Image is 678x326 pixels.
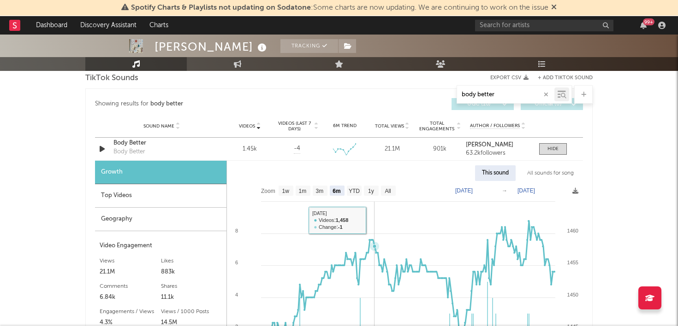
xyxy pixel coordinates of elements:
div: 901k [418,145,461,154]
a: Body Better [113,139,210,148]
text: 3m [316,188,324,194]
text: 1w [282,188,290,194]
button: 99+ [640,22,647,29]
a: Charts [143,16,175,35]
div: Geography [95,208,226,231]
span: -4 [294,144,300,153]
text: 1m [299,188,307,194]
div: 883k [161,267,222,278]
a: Dashboard [30,16,74,35]
div: 6.84k [100,292,161,303]
div: Growth [95,161,226,184]
div: Likes [161,256,222,267]
span: Total Engagements [418,121,456,132]
input: Search for artists [475,20,613,31]
div: 1.45k [228,145,271,154]
button: Export CSV [490,75,529,81]
div: Top Videos [95,184,226,208]
span: Official ( 0 ) [527,101,569,107]
span: Dismiss [551,4,557,12]
input: Search by song name or URL [457,91,554,99]
div: All sounds for song [520,165,581,181]
div: Showing results for [95,98,339,110]
div: 6M Trend [323,122,366,129]
div: 63.2k followers [466,150,530,157]
div: Shares [161,281,222,292]
div: Engagements / Views [100,306,161,317]
a: [PERSON_NAME] [466,142,530,148]
text: 8 [235,228,238,233]
button: + Add TikTok Sound [529,76,593,81]
button: Tracking [280,39,338,53]
div: Views [100,256,161,267]
span: Spotify Charts & Playlists not updating on Sodatone [131,4,311,12]
div: Views / 1000 Posts [161,306,222,317]
text: 6 [235,260,238,265]
text: 4 [235,292,238,297]
div: Video Engagement [100,240,222,251]
text: All [385,188,391,194]
strong: [PERSON_NAME] [466,142,513,148]
div: [PERSON_NAME] [155,39,269,54]
text: YTD [349,188,360,194]
text: 1450 [567,292,578,297]
div: 11.1k [161,292,222,303]
div: 21.1M [371,145,414,154]
div: 21.1M [100,267,161,278]
text: 1455 [567,260,578,265]
span: Videos (last 7 days) [276,121,313,132]
div: body better [150,99,183,110]
span: Total Views [375,123,404,129]
div: Comments [100,281,161,292]
a: Discovery Assistant [74,16,143,35]
text: → [502,187,507,194]
span: TikTok Sounds [85,73,138,84]
span: : Some charts are now updating. We are continuing to work on the issue [131,4,548,12]
span: UGC ( 16 ) [458,101,500,107]
span: Sound Name [143,123,174,129]
div: This sound [475,165,516,181]
text: Zoom [261,188,275,194]
text: 1y [368,188,374,194]
div: 99 + [643,18,654,25]
text: 6m [333,188,340,194]
span: Author / Followers [470,123,520,129]
text: [DATE] [517,187,535,194]
button: + Add TikTok Sound [538,76,593,81]
span: Videos [239,123,255,129]
text: 1460 [567,228,578,233]
button: Official(0) [521,98,583,110]
div: Body Better [113,147,145,157]
button: UGC(16) [452,98,514,110]
text: [DATE] [455,187,473,194]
